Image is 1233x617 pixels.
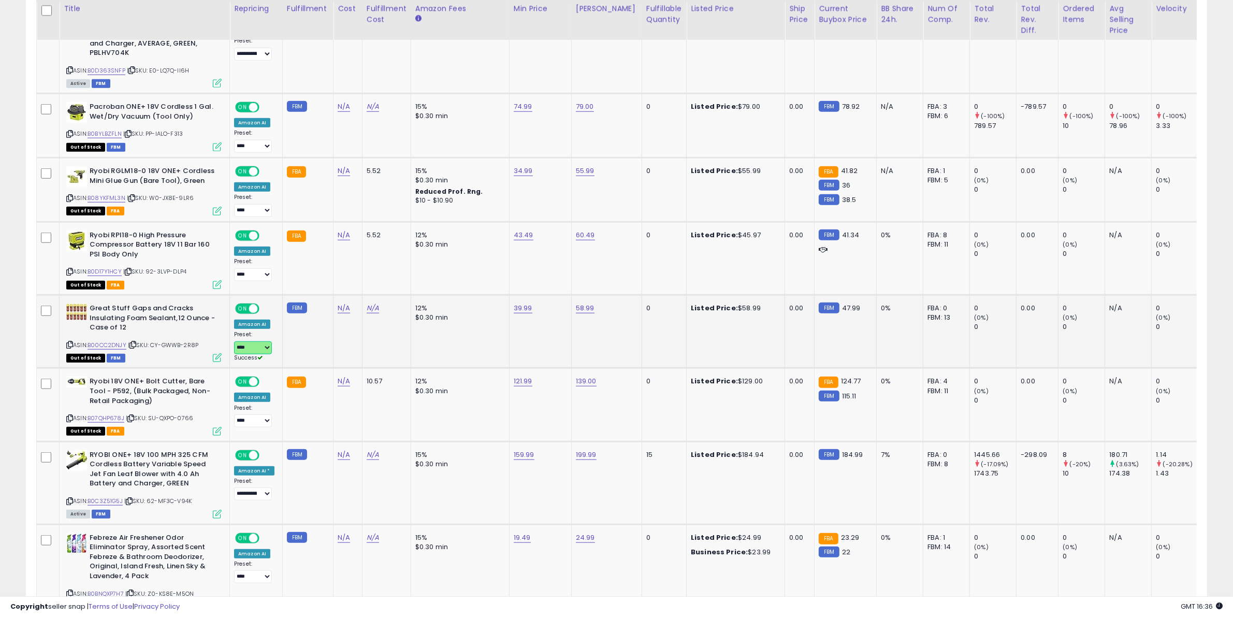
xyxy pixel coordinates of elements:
[842,230,860,240] span: 41.34
[123,130,183,138] span: | SKU: PP-IALO-F313
[415,4,505,15] div: Amazon Fees
[1156,121,1198,131] div: 3.33
[927,102,962,111] div: FBA: 3
[789,304,806,313] div: 0.00
[646,450,678,460] div: 15
[974,387,989,395] small: (0%)
[1156,313,1170,322] small: (0%)
[1116,112,1140,120] small: (-100%)
[841,533,860,542] span: 23.29
[1116,460,1139,468] small: (3.63%)
[1063,4,1100,25] div: Ordered Items
[881,231,915,240] div: 0%
[1063,313,1077,322] small: (0%)
[1156,543,1170,551] small: (0%)
[1063,121,1105,131] div: 10
[1063,396,1105,405] div: 0
[819,229,839,240] small: FBM
[338,166,350,176] a: N/A
[514,102,532,112] a: 74.99
[90,304,215,335] b: Great Stuff Gaps and Cracks Insulating Foam Sealant,12 Ounce - Case of 12
[236,231,249,240] span: ON
[974,396,1016,405] div: 0
[415,377,501,386] div: 12%
[514,166,533,176] a: 34.99
[126,414,193,422] span: | SKU: SU-QXPO-0766
[927,111,962,121] div: FBM: 6
[974,176,989,184] small: (0%)
[927,231,962,240] div: FBA: 8
[1109,231,1143,240] div: N/A
[927,240,962,249] div: FBM: 11
[646,102,678,111] div: 0
[1063,249,1105,259] div: 0
[927,377,962,386] div: FBA: 4
[287,532,307,543] small: FBM
[691,102,738,111] b: Listed Price:
[841,376,861,386] span: 124.77
[514,303,532,313] a: 39.99
[691,376,738,386] b: Listed Price:
[90,377,215,408] b: Ryobi 18V ONE+ Bolt Cutter, Bare Tool - P592, (Bulk Packaged, Non-Retail Packaging)
[88,497,123,506] a: B0C3Z51G5J
[107,354,125,363] span: FBM
[88,130,122,138] a: B0BYLBZFLN
[415,240,501,249] div: $0.30 min
[842,450,863,460] span: 184.99
[128,341,198,349] span: | SKU: CY-GWWB-2R8P
[134,601,180,611] a: Privacy Policy
[691,304,777,313] div: $58.99
[881,166,915,176] div: N/A
[974,240,989,249] small: (0%)
[415,313,501,322] div: $0.30 min
[88,66,125,75] a: B0D363SNFP
[236,305,249,313] span: ON
[258,167,274,176] span: OFF
[1156,322,1198,332] div: 0
[1063,450,1105,460] div: 8
[1156,249,1198,259] div: 0
[1021,231,1050,240] div: 0.00
[974,377,1016,386] div: 0
[974,469,1016,478] div: 1743.75
[1021,102,1050,111] div: -789.57
[234,118,270,127] div: Amazon AI
[107,427,124,436] span: FBA
[691,533,777,542] div: $24.99
[234,354,263,362] span: Success
[127,194,194,202] span: | SKU: W0-JX8E-9LR6
[66,377,222,434] div: ASIN:
[514,450,534,460] a: 159.99
[1156,4,1194,15] div: Velocity
[92,510,110,519] span: FBM
[66,427,105,436] span: All listings that are currently out of stock and unavailable for purchase on Amazon
[1021,4,1054,36] div: Total Rev. Diff.
[981,112,1005,120] small: (-100%)
[646,533,678,542] div: 0
[367,4,407,25] div: Fulfillment Cost
[819,101,839,112] small: FBM
[1163,112,1187,120] small: (-100%)
[819,180,839,191] small: FBM
[415,166,501,176] div: 15%
[1156,231,1198,240] div: 0
[415,187,483,196] b: Reduced Prof. Rng.
[88,194,125,203] a: B08YKFML3N
[691,166,738,176] b: Listed Price:
[576,102,594,112] a: 79.00
[691,377,777,386] div: $129.00
[819,449,839,460] small: FBM
[1156,102,1198,111] div: 0
[66,377,87,388] img: 31RBIuR4R+L._SL40_.jpg
[1109,469,1151,478] div: 174.38
[338,376,350,386] a: N/A
[514,533,531,543] a: 19.49
[974,121,1016,131] div: 789.57
[415,460,501,469] div: $0.30 min
[819,533,838,544] small: FBA
[415,533,501,542] div: 15%
[367,102,379,112] a: N/A
[842,195,857,205] span: 38.5
[789,102,806,111] div: 0.00
[881,377,915,386] div: 0%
